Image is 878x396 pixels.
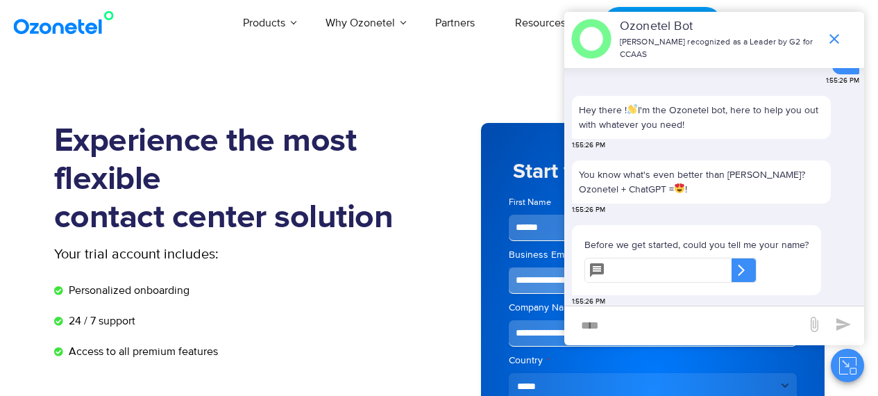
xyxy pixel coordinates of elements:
div: new-msg-input [571,313,799,338]
span: Access to all premium features [65,343,218,360]
img: 😍 [675,183,684,193]
p: [PERSON_NAME] recognized as a Leader by G2 for CCAAS [620,36,819,61]
span: Personalized onboarding [65,282,189,299]
h1: Experience the most flexible contact center solution [54,122,439,237]
label: Business Email [509,248,797,262]
p: Before we get started, could you tell me your name? [584,238,809,252]
label: Company Name [509,301,797,315]
p: Your trial account includes: [54,244,335,265]
label: Country [509,354,797,368]
span: 1:55:26 PM [572,297,605,307]
img: header [571,19,611,59]
span: 1:55:26 PM [572,205,605,215]
span: 1:55:26 PM [572,140,605,151]
span: end chat or minimize [820,25,848,53]
span: 1:55:26 PM [826,76,859,86]
a: Request a Demo [603,7,722,40]
label: First Name [509,196,649,209]
p: Ozonetel Bot [620,17,819,36]
h5: Start your 7 day free trial now [509,161,797,182]
img: 👋 [627,104,637,114]
span: 24 / 7 support [65,313,135,329]
button: Close chat [831,349,864,382]
p: Hey there ! I'm the Ozonetel bot, here to help you out with whatever you need! [579,103,824,132]
p: You know what's even better than [PERSON_NAME]? Ozonetel + ChatGPT = ! [579,167,824,197]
